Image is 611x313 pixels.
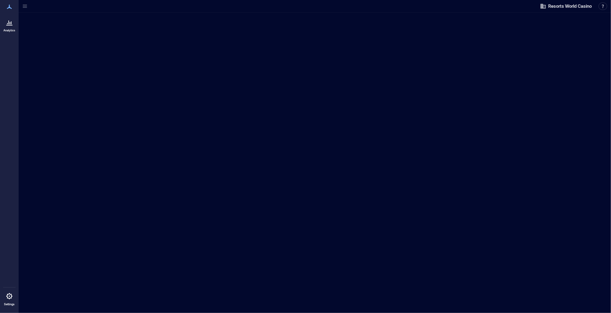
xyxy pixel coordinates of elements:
[3,29,15,32] p: Analytics
[538,1,594,11] button: Resorts World Casino
[548,3,592,9] span: Resorts World Casino
[2,15,17,34] a: Analytics
[2,289,17,308] a: Settings
[4,302,15,306] p: Settings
